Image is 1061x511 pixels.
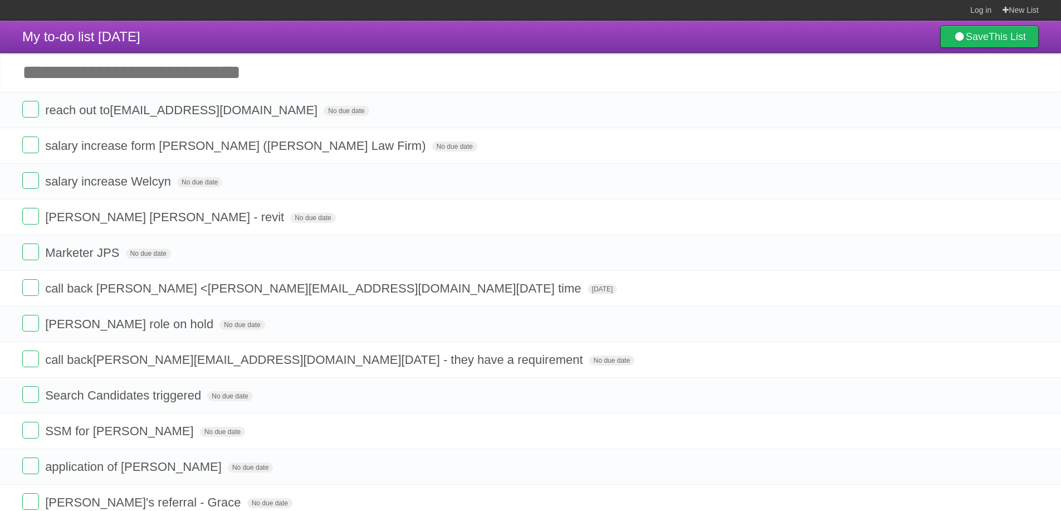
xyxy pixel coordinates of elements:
[45,388,204,402] span: Search Candidates triggered
[45,281,584,295] span: call back [PERSON_NAME] < [PERSON_NAME][EMAIL_ADDRESS][DOMAIN_NAME] [DATE] time
[45,174,174,188] span: salary increase Welcyn
[45,103,324,117] span: reach out to [EMAIL_ADDRESS][DOMAIN_NAME]
[22,137,39,153] label: Done
[22,101,39,118] label: Done
[45,460,224,474] span: application of [PERSON_NAME]
[219,320,265,330] span: No due date
[45,495,243,509] span: [PERSON_NAME]'s referral - Grace
[45,246,122,260] span: Marketer JPS
[126,249,171,259] span: No due date
[22,315,39,332] label: Done
[22,351,39,367] label: Done
[324,106,369,116] span: No due date
[45,210,287,224] span: [PERSON_NAME] [PERSON_NAME] - revit
[22,493,39,510] label: Done
[207,391,252,401] span: No due date
[432,142,477,152] span: No due date
[589,356,634,366] span: No due date
[22,208,39,225] label: Done
[22,172,39,189] label: Done
[22,458,39,474] label: Done
[22,422,39,439] label: Done
[989,31,1026,42] b: This List
[290,213,335,223] span: No due date
[247,498,292,508] span: No due date
[45,424,197,438] span: SSM for [PERSON_NAME]
[22,29,140,44] span: My to-do list [DATE]
[588,284,618,294] span: [DATE]
[22,386,39,403] label: Done
[940,26,1039,48] a: SaveThis List
[45,139,428,153] span: salary increase form [PERSON_NAME] ([PERSON_NAME] Law Firm)
[45,317,216,331] span: [PERSON_NAME] role on hold
[177,177,222,187] span: No due date
[200,427,245,437] span: No due date
[45,353,585,367] span: call back [PERSON_NAME][EMAIL_ADDRESS][DOMAIN_NAME] [DATE] - they have a requirement
[22,244,39,260] label: Done
[228,463,273,473] span: No due date
[22,279,39,296] label: Done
